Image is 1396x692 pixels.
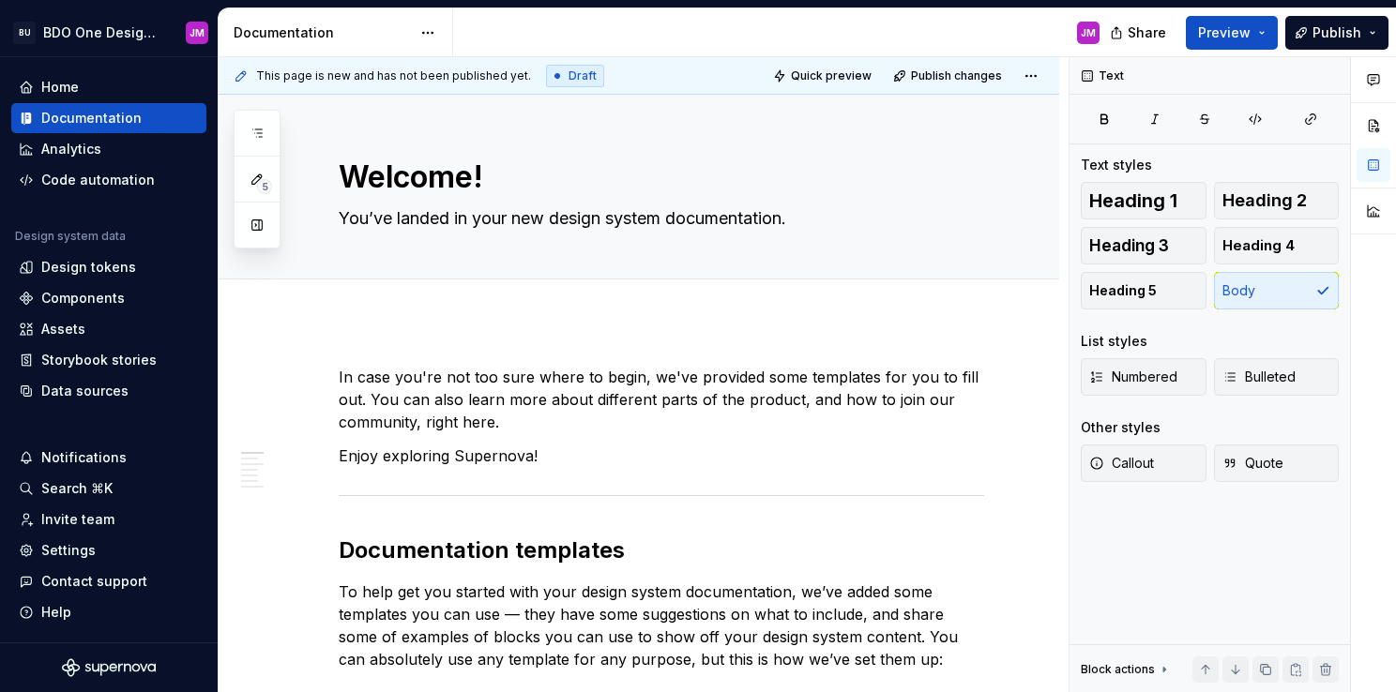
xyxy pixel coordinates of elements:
button: Numbered [1081,358,1206,396]
button: Share [1100,16,1178,50]
button: Bulleted [1214,358,1340,396]
div: List styles [1081,332,1147,351]
button: Callout [1081,444,1206,482]
div: Assets [41,320,85,338]
div: Block actions [1081,656,1172,683]
button: Heading 2 [1214,182,1340,219]
div: Storybook stories [41,351,157,369]
button: BUBDO One Design SystemJM [4,12,214,53]
div: BDO One Design System [43,23,163,42]
span: Heading 3 [1089,236,1169,255]
div: JM [1081,25,1096,40]
a: Analytics [11,134,206,164]
div: Home [41,78,79,97]
span: Quick preview [791,68,872,83]
span: Bulleted [1222,368,1296,386]
div: Design system data [15,229,126,244]
span: Share [1128,23,1166,42]
span: Heading 2 [1222,191,1307,210]
a: Invite team [11,504,206,534]
button: Publish [1285,16,1388,50]
p: Enjoy exploring Supernova! [339,444,984,467]
div: Block actions [1081,662,1155,677]
div: Components [41,289,125,308]
a: Components [11,283,206,313]
a: Code automation [11,165,206,195]
div: Design tokens [41,258,136,277]
a: Design tokens [11,252,206,282]
span: Callout [1089,454,1154,473]
button: Quick preview [767,63,880,89]
a: Settings [11,535,206,565]
button: Heading 3 [1081,227,1206,264]
a: Assets [11,314,206,344]
p: To help get you started with your design system documentation, we’ve added some templates you can... [339,580,984,670]
button: Help [11,597,206,627]
div: Help [41,603,71,622]
span: Heading 1 [1089,191,1177,210]
button: Search ⌘K [11,474,206,504]
textarea: Welcome! [335,155,980,200]
div: Invite team [41,510,114,529]
span: Heading 5 [1089,281,1157,300]
span: This page is new and has not been published yet. [256,68,531,83]
div: Data sources [41,382,129,400]
svg: Supernova Logo [62,658,156,677]
div: Contact support [41,572,147,591]
span: Publish changes [911,68,1002,83]
a: Documentation [11,103,206,133]
span: Draft [569,68,597,83]
button: Preview [1186,16,1278,50]
span: Preview [1198,23,1251,42]
div: Notifications [41,448,127,467]
button: Heading 1 [1081,182,1206,219]
div: Text styles [1081,156,1152,174]
a: Home [11,72,206,102]
div: Analytics [41,140,101,158]
div: BU [13,22,36,44]
textarea: You’ve landed in your new design system documentation. [335,203,980,233]
span: Quote [1222,454,1283,473]
a: Data sources [11,376,206,406]
div: Documentation [234,23,411,42]
h2: Documentation templates [339,535,984,565]
span: Numbered [1089,368,1177,386]
button: Notifications [11,443,206,473]
span: Publish [1313,23,1361,42]
div: JM [190,25,205,40]
a: Storybook stories [11,345,206,375]
span: Heading 4 [1222,236,1295,255]
span: 5 [257,179,272,194]
p: In case you're not too sure where to begin, we've provided some templates for you to fill out. Yo... [339,366,984,433]
button: Heading 5 [1081,272,1206,309]
div: Code automation [41,171,155,189]
button: Heading 4 [1214,227,1340,264]
div: Documentation [41,109,142,128]
div: Search ⌘K [41,479,113,498]
button: Quote [1214,444,1340,482]
button: Publish changes [888,63,1010,89]
div: Other styles [1081,418,1161,437]
button: Contact support [11,566,206,596]
div: Settings [41,541,96,560]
